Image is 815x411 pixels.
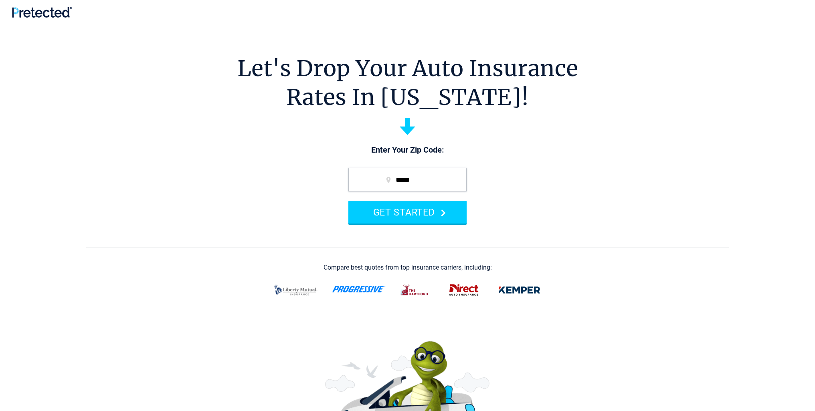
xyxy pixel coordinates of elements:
img: direct [444,280,483,300]
img: liberty [269,280,322,300]
img: progressive [332,286,386,292]
h1: Let's Drop Your Auto Insurance Rates In [US_STATE]! [237,54,578,112]
img: kemper [493,280,546,300]
img: thehartford [395,280,435,300]
img: Pretected Logo [12,7,72,18]
input: zip code [348,168,467,192]
p: Enter Your Zip Code: [340,145,475,156]
div: Compare best quotes from top insurance carriers, including: [324,264,492,271]
button: GET STARTED [348,201,467,224]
